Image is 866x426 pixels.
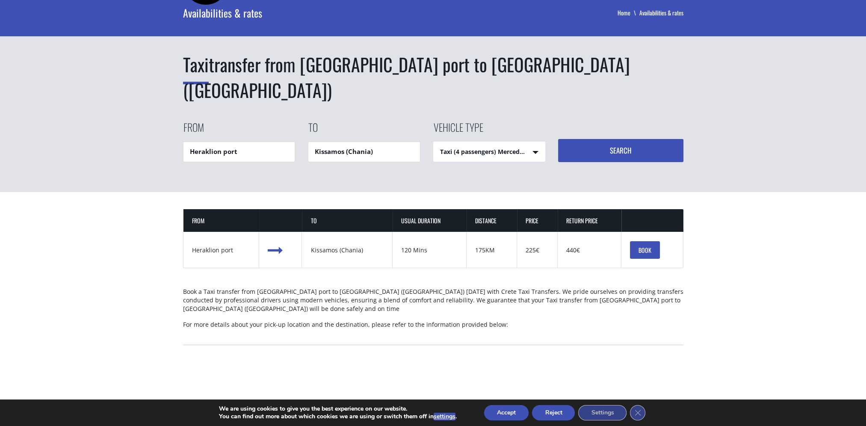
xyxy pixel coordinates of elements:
[183,52,683,103] h1: transfer from [GEOGRAPHIC_DATA] port to [GEOGRAPHIC_DATA] ([GEOGRAPHIC_DATA])
[192,246,251,254] div: Heraklion port
[183,287,683,320] p: Book a Taxi transfer from [GEOGRAPHIC_DATA] port to [GEOGRAPHIC_DATA] ([GEOGRAPHIC_DATA]) [DATE] ...
[433,120,483,142] label: Vehicle type
[578,405,627,420] button: Settings
[183,320,683,336] p: For more details about your pick-up location and the destination, please refer to the information...
[532,405,575,420] button: Reject
[219,413,457,420] p: You can find out more about which cookies we are using or switch them off in .
[484,405,529,420] button: Accept
[630,241,660,259] a: BOOK
[517,209,558,232] th: PRICE
[183,209,260,232] th: FROM
[401,246,458,254] div: 120 Mins
[558,209,621,232] th: RETURN PRICE
[310,246,384,254] div: Kissamos (Chania)
[308,120,318,142] label: To
[434,142,545,162] span: Taxi (4 passengers) Mercedes E Class
[566,246,612,254] div: 440€
[618,8,639,17] a: Home
[630,405,645,420] button: Close GDPR Cookie Banner
[302,209,393,232] th: TO
[183,120,204,142] label: From
[393,209,467,232] th: USUAL DURATION
[467,209,517,232] th: DISTANCE
[475,246,508,254] div: 175KM
[434,413,455,420] button: settings
[183,142,296,162] input: Pickup location
[558,139,683,162] button: Search
[183,51,209,84] span: Taxi
[639,9,683,17] li: Availabilities & rates
[219,405,457,413] p: We are using cookies to give you the best experience on our website.
[526,246,549,254] div: 225€
[308,142,420,162] input: Drop-off location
